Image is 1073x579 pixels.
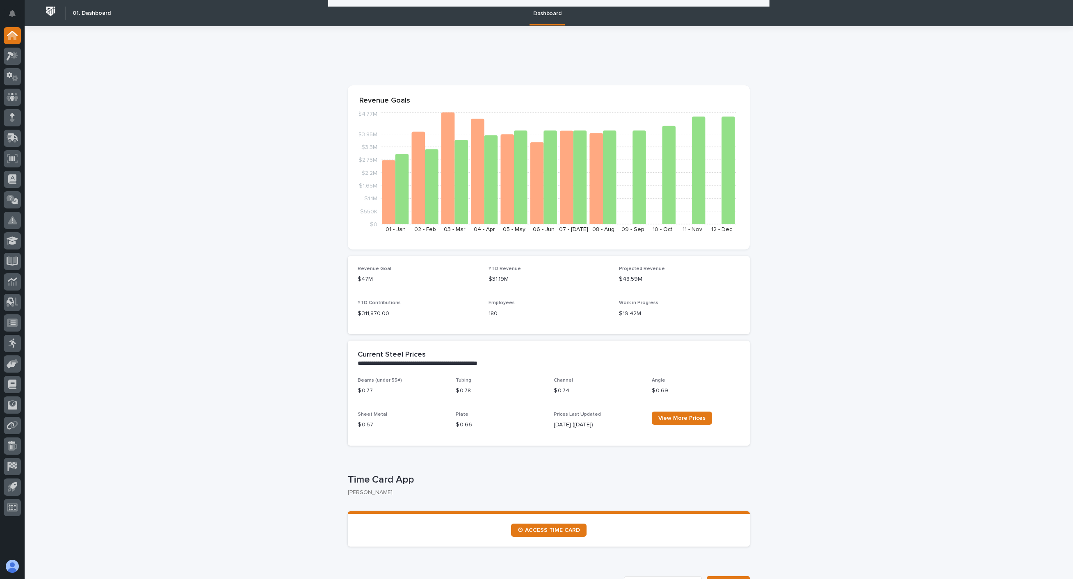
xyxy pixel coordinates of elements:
[619,275,740,284] p: $48.59M
[358,131,377,137] tspan: $3.85M
[364,196,377,201] tspan: $1.1M
[358,300,401,305] span: YTD Contributions
[619,300,658,305] span: Work in Progress
[359,183,377,189] tspan: $1.65M
[348,474,747,486] p: Time Card App
[348,489,743,496] p: [PERSON_NAME]
[358,266,391,271] span: Revenue Goal
[358,421,446,429] p: $ 0.57
[621,227,644,232] text: 09 - Sep
[358,275,479,284] p: $47M
[554,387,642,395] p: $ 0.74
[489,300,515,305] span: Employees
[361,144,377,150] tspan: $3.3M
[4,558,21,575] button: users-avatar
[554,378,573,383] span: Channel
[10,10,21,23] div: Notifications
[43,4,58,19] img: Workspace Logo
[518,527,580,533] span: ⏲ ACCESS TIME CARD
[592,227,614,232] text: 08 - Aug
[358,309,479,318] p: $ 311,870.00
[358,111,377,117] tspan: $4.77M
[386,227,406,232] text: 01 - Jan
[456,378,471,383] span: Tubing
[653,227,672,232] text: 10 - Oct
[444,227,466,232] text: 03 - Mar
[533,227,555,232] text: 06 - Jun
[683,227,702,232] text: 11 - Nov
[360,208,377,214] tspan: $550K
[711,227,732,232] text: 12 - Dec
[358,157,377,163] tspan: $2.75M
[358,387,446,395] p: $ 0.77
[559,227,588,232] text: 07 - [DATE]
[358,412,387,417] span: Sheet Metal
[503,227,525,232] text: 05 - May
[619,309,740,318] p: $19.42M
[489,266,521,271] span: YTD Revenue
[73,10,111,17] h2: 01. Dashboard
[370,222,377,227] tspan: $0
[652,378,665,383] span: Angle
[414,227,436,232] text: 02 - Feb
[658,415,705,421] span: View More Prices
[652,412,712,425] a: View More Prices
[359,96,738,105] p: Revenue Goals
[511,524,587,537] a: ⏲ ACCESS TIME CARD
[456,412,468,417] span: Plate
[554,412,601,417] span: Prices Last Updated
[4,5,21,22] button: Notifications
[489,309,610,318] p: 180
[619,266,665,271] span: Projected Revenue
[456,421,544,429] p: $ 0.66
[554,421,642,429] p: [DATE] ([DATE])
[358,350,426,359] h2: Current Steel Prices
[489,275,610,284] p: $31.19M
[474,227,495,232] text: 04 - Apr
[456,387,544,395] p: $ 0.78
[652,387,740,395] p: $ 0.69
[358,378,402,383] span: Beams (under 55#)
[361,170,377,176] tspan: $2.2M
